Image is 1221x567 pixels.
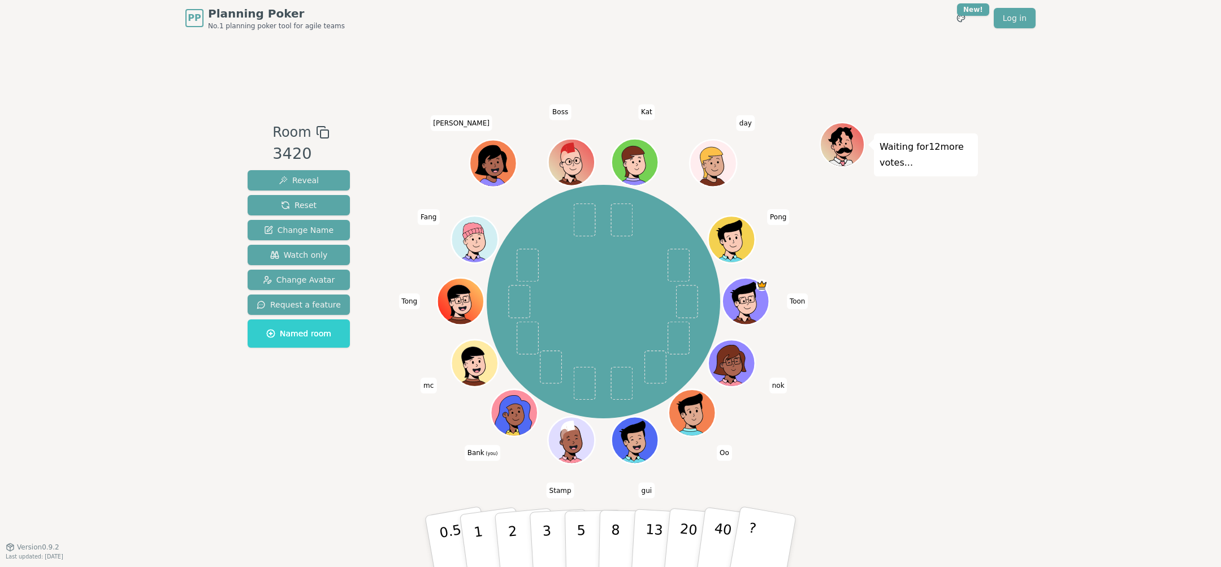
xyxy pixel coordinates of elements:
button: Reveal [248,170,350,191]
span: Change Name [264,224,334,236]
span: Version 0.9.2 [17,543,59,552]
span: Reveal [279,175,319,186]
span: Reset [281,200,317,211]
span: Watch only [270,249,328,261]
span: Click to change your name [787,293,808,309]
span: Room [272,122,311,142]
button: Change Name [248,220,350,240]
span: No.1 planning poker tool for agile teams [208,21,345,31]
span: Click to change your name [418,210,439,226]
span: Change Avatar [263,274,335,285]
span: Click to change your name [769,378,787,393]
span: Last updated: [DATE] [6,553,63,560]
span: Toon is the host [756,279,768,291]
span: Click to change your name [549,105,571,120]
span: Click to change your name [638,105,655,120]
span: Click to change your name [717,445,732,461]
span: Click to change your name [737,115,755,131]
span: Click to change your name [430,115,492,131]
span: Click to change your name [547,483,574,499]
button: Watch only [248,245,350,265]
button: Click to change your avatar [492,391,536,435]
span: Click to change your name [465,445,501,461]
button: Reset [248,195,350,215]
p: Waiting for 12 more votes... [880,139,972,171]
div: 3420 [272,142,329,166]
span: (you) [484,452,498,457]
button: Request a feature [248,295,350,315]
span: Request a feature [257,299,341,310]
span: Click to change your name [421,378,436,393]
span: Named room [266,328,331,339]
span: Planning Poker [208,6,345,21]
button: Change Avatar [248,270,350,290]
span: Click to change your name [639,483,655,499]
a: PPPlanning PokerNo.1 planning poker tool for agile teams [185,6,345,31]
span: Click to change your name [767,210,789,226]
button: Version0.9.2 [6,543,59,552]
div: New! [957,3,989,16]
span: Click to change your name [399,293,420,309]
button: Named room [248,319,350,348]
a: Log in [994,8,1036,28]
button: New! [951,8,971,28]
span: PP [188,11,201,25]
